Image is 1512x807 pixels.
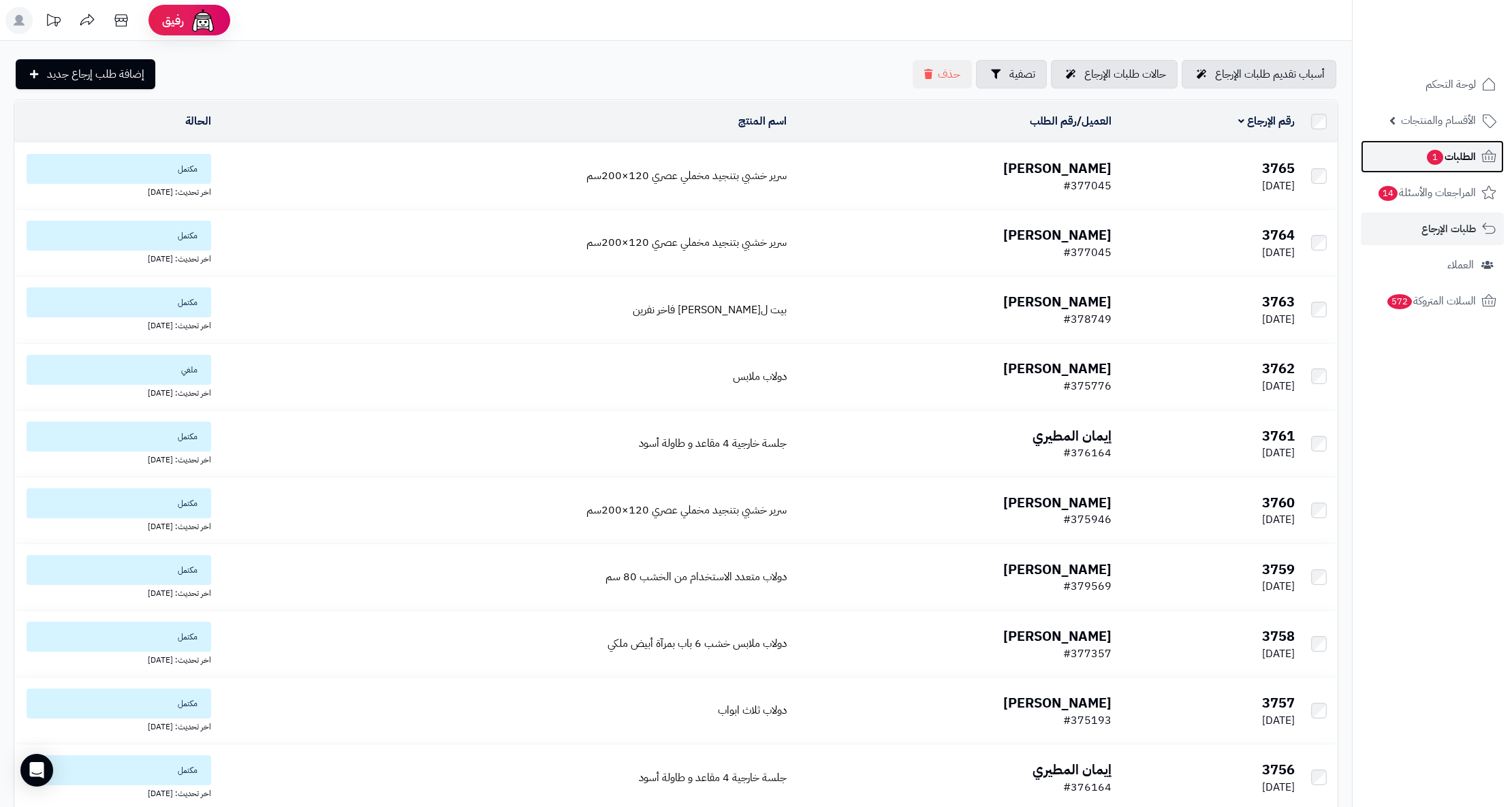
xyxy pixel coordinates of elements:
[27,154,211,184] span: مكتمل
[1063,445,1112,461] span: #376164
[1262,426,1295,446] b: 3761
[47,66,144,82] span: إضافة طلب إرجاع جديد
[1003,626,1112,646] b: [PERSON_NAME]
[938,66,960,82] span: حذف
[1063,244,1112,261] span: #377045
[1063,511,1112,528] span: #375946
[27,555,211,585] span: مكتمل
[1262,646,1295,662] span: [DATE]
[1084,66,1166,82] span: حالات طلبات الإرجاع
[1386,291,1476,311] span: السلات المتروكة
[20,317,211,332] div: اخر تحديث: [DATE]
[1003,291,1112,312] b: [PERSON_NAME]
[1262,378,1295,394] span: [DATE]
[1262,559,1295,580] b: 3759
[1051,60,1178,89] a: حالات طلبات الإرجاع
[20,518,211,533] div: اخر تحديث: [DATE]
[1262,358,1295,379] b: 3762
[1361,249,1504,281] a: العملاء
[1182,60,1336,89] a: أسباب تقديم طلبات الإرجاع
[733,368,787,385] a: دولاب ملابس
[1033,759,1112,780] b: إيمان المطيري
[1003,693,1112,713] b: [PERSON_NAME]
[20,652,211,666] div: اخر تحديث: [DATE]
[189,7,217,34] img: ai-face.png
[639,435,787,452] span: جلسة خارجية 4 مقاعد و طاولة أسود
[1003,225,1112,245] b: [PERSON_NAME]
[27,689,211,718] span: مكتمل
[20,251,211,265] div: اخر تحديث: [DATE]
[1361,68,1504,101] a: لوحة التحكم
[1003,358,1112,379] b: [PERSON_NAME]
[1426,147,1476,166] span: الطلبات
[1262,225,1295,245] b: 3764
[1419,18,1499,46] img: logo-2.png
[738,113,787,129] a: اسم المنتج
[1082,113,1112,129] a: العميل
[1063,578,1112,595] span: #379569
[1003,559,1112,580] b: [PERSON_NAME]
[1063,646,1112,662] span: #377357
[608,635,787,652] a: دولاب ملابس خشب 6 باب بمرآة أبيض ملكي
[20,585,211,599] div: اخر تحديث: [DATE]
[586,168,787,184] span: سرير خشبي بتنجيد مخملي عصري 120×200سم
[1377,183,1476,202] span: المراجعات والأسئلة
[1262,244,1295,261] span: [DATE]
[27,755,211,785] span: مكتمل
[20,452,211,466] div: اخر تحديث: [DATE]
[1003,158,1112,178] b: [PERSON_NAME]
[162,12,184,29] span: رفيق
[586,502,787,518] a: سرير خشبي بتنجيد مخملي عصري 120×200سم
[1238,113,1295,129] a: رقم الإرجاع
[1361,140,1504,173] a: الطلبات1
[1262,693,1295,713] b: 3757
[27,221,211,251] span: مكتمل
[185,113,211,129] a: الحالة
[1378,185,1398,202] span: 14
[1262,511,1295,528] span: [DATE]
[1262,578,1295,595] span: [DATE]
[1262,759,1295,780] b: 3756
[1447,255,1474,274] span: العملاء
[1063,712,1112,729] span: #375193
[1003,492,1112,513] b: [PERSON_NAME]
[633,302,787,318] a: بيت ل[PERSON_NAME] فاخر نفرين
[913,60,972,89] button: حذف
[20,184,211,198] div: اخر تحديث: [DATE]
[1262,626,1295,646] b: 3758
[20,785,211,800] div: اخر تحديث: [DATE]
[976,60,1047,89] button: تصفية
[27,488,211,518] span: مكتمل
[1009,66,1035,82] span: تصفية
[1262,779,1295,795] span: [DATE]
[639,770,787,786] a: جلسة خارجية 4 مقاعد و طاولة أسود
[1262,158,1295,178] b: 3765
[1033,426,1112,446] b: إيمان المطيري
[1262,492,1295,513] b: 3760
[1262,712,1295,729] span: [DATE]
[1262,445,1295,461] span: [DATE]
[1262,178,1295,194] span: [DATE]
[718,702,787,718] a: دولاب ثلاث ابواب
[1215,66,1325,82] span: أسباب تقديم طلبات الإرجاع
[16,59,155,89] a: إضافة طلب إرجاع جديد
[1262,291,1295,312] b: 3763
[1063,178,1112,194] span: #377045
[1063,378,1112,394] span: #375776
[1063,311,1112,328] span: #378749
[20,754,53,787] div: Open Intercom Messenger
[605,569,787,585] a: دولاب متعدد الاستخدام من الخشب 80 سم
[27,622,211,652] span: مكتمل
[586,234,787,251] a: سرير خشبي بتنجيد مخملي عصري 120×200سم
[1401,111,1476,130] span: الأقسام والمنتجات
[36,7,70,37] a: تحديثات المنصة
[20,718,211,733] div: اخر تحديث: [DATE]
